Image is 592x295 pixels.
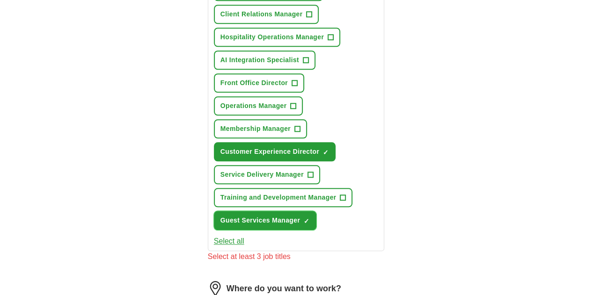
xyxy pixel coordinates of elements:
button: Membership Manager [214,119,307,138]
button: Customer Experience Director✓ [214,142,336,161]
span: Membership Manager [220,124,291,134]
button: Training and Development Manager [214,188,353,207]
span: Service Delivery Manager [220,170,304,180]
button: Front Office Director [214,73,304,93]
span: Client Relations Manager [220,9,303,19]
span: AI Integration Specialist [220,55,299,65]
button: Operations Manager [214,96,303,115]
button: Select all [214,236,244,247]
div: Select at least 3 job titles [208,251,385,262]
span: ✓ [323,149,329,156]
span: Hospitality Operations Manager [220,32,324,42]
span: Guest Services Manager [220,216,300,225]
label: Where do you want to work? [227,282,341,295]
button: Client Relations Manager [214,5,319,24]
button: Guest Services Manager✓ [214,211,316,230]
span: Training and Development Manager [220,193,336,202]
button: Service Delivery Manager [214,165,320,184]
span: Operations Manager [220,101,287,111]
span: Customer Experience Director [220,147,319,157]
button: Hospitality Operations Manager [214,28,340,47]
button: AI Integration Specialist [214,50,315,70]
span: Front Office Director [220,78,288,88]
span: ✓ [304,217,309,225]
